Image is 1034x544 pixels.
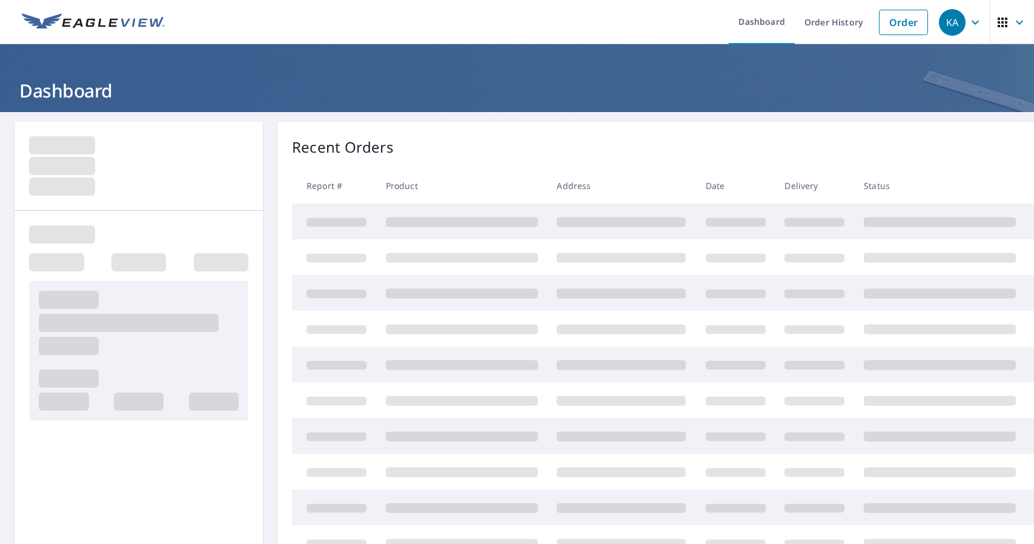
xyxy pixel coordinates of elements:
div: KA [939,9,966,36]
img: EV Logo [22,13,165,32]
th: Product [376,168,548,204]
th: Delivery [775,168,854,204]
a: Order [879,10,928,35]
th: Date [696,168,775,204]
th: Report # [292,168,376,204]
th: Address [547,168,695,204]
p: Recent Orders [292,136,394,158]
th: Status [854,168,1026,204]
h1: Dashboard [15,78,1019,103]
